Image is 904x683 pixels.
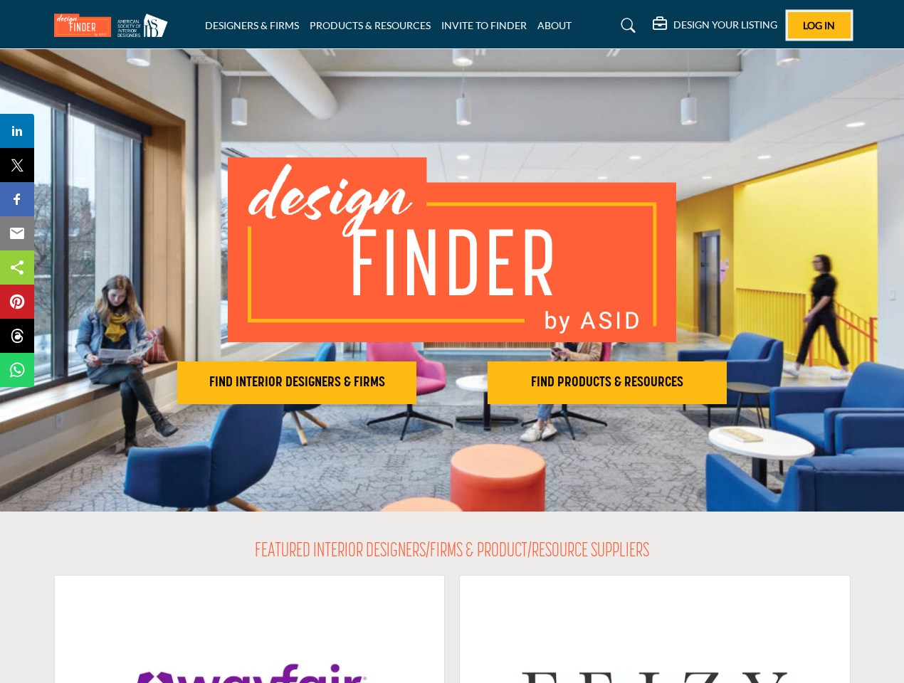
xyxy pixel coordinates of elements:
img: Site Logo [54,14,175,37]
h2: FIND INTERIOR DESIGNERS & FIRMS [182,374,412,391]
button: FIND INTERIOR DESIGNERS & FIRMS [177,361,416,404]
a: INVITE TO FINDER [441,19,527,31]
h5: DESIGN YOUR LISTING [673,18,777,31]
button: Log In [788,12,851,38]
button: FIND PRODUCTS & RESOURCES [488,361,727,404]
a: DESIGNERS & FIRMS [205,19,299,31]
a: ABOUT [537,19,572,31]
img: image [228,157,676,342]
a: Search [607,14,645,37]
h2: FIND PRODUCTS & RESOURCES [492,374,722,391]
div: DESIGN YOUR LISTING [653,17,777,34]
h2: FEATURED INTERIOR DESIGNERS/FIRMS & PRODUCT/RESOURCE SUPPLIERS [255,540,649,564]
a: PRODUCTS & RESOURCES [310,19,431,31]
span: Log In [803,19,835,31]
